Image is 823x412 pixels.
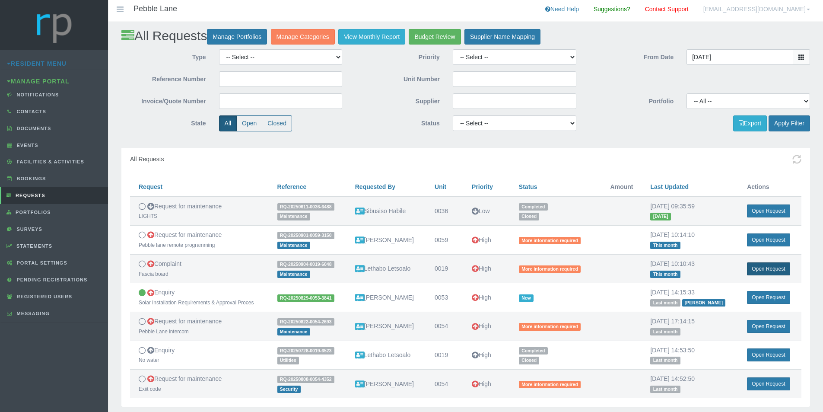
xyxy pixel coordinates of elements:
span: RQ-20250829-0053-3841 [277,294,334,302]
span: RQ-20250904-0019-6048 [277,261,334,268]
a: Open Request [747,291,790,304]
span: Registered Users [15,294,72,299]
span: More information required [519,237,581,244]
td: High [463,370,510,398]
span: Portal Settings [15,260,67,265]
td: High [463,283,510,312]
span: Bookings [15,176,46,181]
td: [PERSON_NAME] [346,312,426,341]
a: Status [519,183,537,190]
td: 0053 [426,283,463,312]
span: Security [277,386,301,393]
a: Manage Portal [7,78,70,85]
span: This month [650,271,680,278]
a: Manage Categories [271,29,335,45]
td: Complaint [130,254,269,283]
span: Maintenance [277,242,310,249]
small: Pebble Lane intercom [139,329,189,335]
label: Priority [349,49,446,62]
a: Request [139,183,162,190]
small: Solar Installation Requirements & Approval Proces [139,300,254,306]
a: Manage Portfolios [207,29,267,45]
span: RQ-20250611-0036-6488 [277,203,334,211]
label: State [115,115,213,128]
small: Fascia board [139,271,168,277]
small: Exiit code [139,386,161,392]
h2: All Requests [121,29,810,45]
label: From Date [583,49,680,62]
td: [DATE] 17:14:15 [642,312,738,341]
td: [DATE] 09:35:59 [642,197,738,226]
span: Notifications [15,92,59,97]
td: High [463,254,510,283]
label: Closed [262,115,292,131]
span: More information required [519,381,581,388]
td: [PERSON_NAME] [346,370,426,398]
span: Facilities & Activities [15,159,84,164]
span: [DATE] [650,213,670,220]
td: Lethabo Letsoalo [346,341,426,370]
label: Supplier [349,93,446,106]
td: Sibusiso Habile [346,197,426,226]
td: [PERSON_NAME] [346,226,426,255]
span: Last month [650,357,680,364]
td: Request for maintenance [130,370,269,398]
span: Requests [13,193,45,198]
label: Invoice/Quote Number [115,93,213,106]
span: Utilities [277,357,299,364]
small: No water [139,357,159,363]
span: More information required [519,323,581,330]
span: [PERSON_NAME] [682,299,726,307]
td: High [463,312,510,341]
span: Amount [610,183,633,190]
span: Statements [14,243,52,249]
td: [DATE] 14:52:50 [642,370,738,398]
a: View Monthly Report [338,29,405,45]
label: Open [236,115,262,131]
span: RQ-20250901-0059-3150 [277,232,334,239]
span: Completed [519,203,548,211]
small: Pebble lane remote programming [139,242,215,248]
span: Portfolios [13,210,51,215]
span: Maintenance [277,271,310,278]
td: [PERSON_NAME] [346,283,426,312]
a: Supplier Name Mapping [464,29,540,45]
a: Last Updated [650,183,689,190]
label: Type [115,49,213,62]
span: Last month [650,386,680,393]
label: Portfolio [583,93,680,106]
a: Open Request [747,233,790,246]
a: Open Request [747,204,790,217]
a: Open Request [747,262,790,275]
span: Documents [15,126,51,131]
a: Open Request [747,377,790,390]
a: Unit [435,183,446,190]
td: Request for maintenance [130,312,269,341]
td: [DATE] 10:10:43 [642,254,738,283]
td: 0019 [426,254,463,283]
span: Last month [650,328,680,335]
a: Budget Review [409,29,461,45]
td: High [463,226,510,255]
td: High [463,341,510,370]
span: Messaging [15,311,50,316]
span: Pending Registrations [15,277,88,282]
span: Maintenance [277,213,310,220]
td: 0054 [426,312,463,341]
label: Reference Number [115,71,213,84]
td: Request for maintenance [130,226,269,255]
span: New [519,294,534,302]
label: Status [349,115,446,128]
td: 0059 [426,226,463,255]
span: Closed [519,357,540,364]
a: Requested By [355,183,395,190]
a: Open Request [747,320,790,333]
span: Actions [747,183,769,190]
td: Enquiry [130,283,269,312]
td: 0036 [426,197,463,226]
span: Events [15,143,38,148]
span: Completed [519,347,548,355]
a: Reference [277,183,307,190]
button: Export [733,115,767,131]
td: 0054 [426,370,463,398]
